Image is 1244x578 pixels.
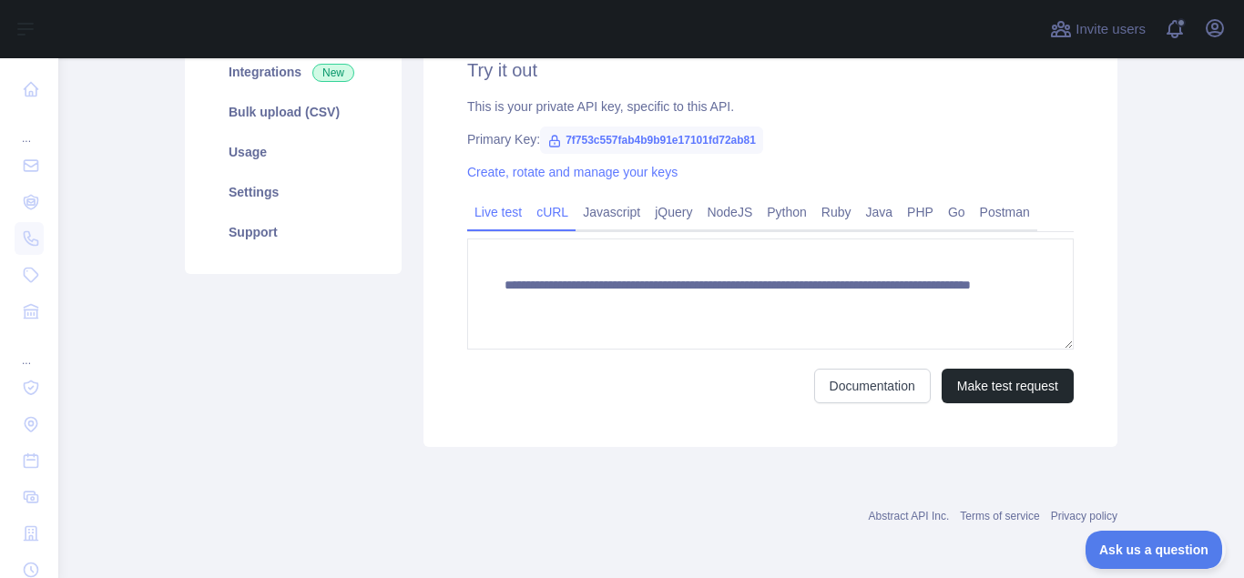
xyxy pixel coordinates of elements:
a: Settings [207,172,380,212]
div: Primary Key: [467,130,1074,148]
button: Invite users [1046,15,1149,44]
a: Usage [207,132,380,172]
a: Support [207,212,380,252]
span: Invite users [1076,19,1146,40]
a: Java [859,198,901,227]
a: Ruby [814,198,859,227]
a: jQuery [647,198,699,227]
a: Privacy policy [1051,510,1117,522]
a: Python [760,198,814,227]
a: NodeJS [699,198,760,227]
h2: Try it out [467,57,1074,83]
a: Bulk upload (CSV) [207,92,380,132]
iframe: Toggle Customer Support [1086,531,1226,569]
a: Abstract API Inc. [869,510,950,522]
a: Terms of service [960,510,1039,522]
div: ... [15,331,44,368]
span: 7f753c557fab4b9b91e17101fd72ab81 [540,127,763,154]
a: Javascript [576,198,647,227]
a: PHP [900,198,941,227]
div: ... [15,109,44,146]
a: Postman [973,198,1037,227]
a: cURL [529,198,576,227]
div: This is your private API key, specific to this API. [467,97,1074,116]
a: Live test [467,198,529,227]
a: Create, rotate and manage your keys [467,165,678,179]
a: Go [941,198,973,227]
a: Integrations New [207,52,380,92]
span: New [312,64,354,82]
button: Make test request [942,369,1074,403]
a: Documentation [814,369,931,403]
